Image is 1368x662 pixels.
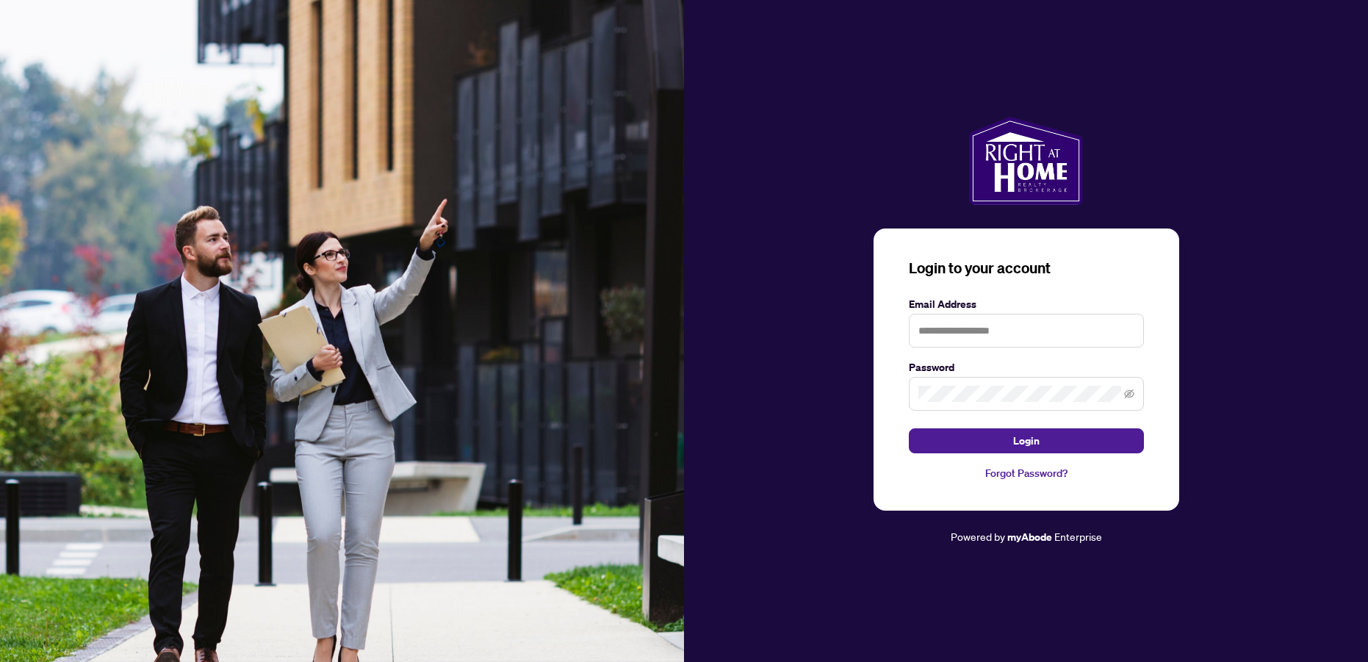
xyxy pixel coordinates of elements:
span: Enterprise [1054,530,1102,543]
span: Powered by [951,530,1005,543]
h3: Login to your account [909,258,1144,278]
label: Password [909,359,1144,375]
label: Email Address [909,296,1144,312]
span: eye-invisible [1124,389,1134,399]
a: Forgot Password? [909,465,1144,481]
span: Login [1013,429,1040,453]
button: Login [909,428,1144,453]
a: myAbode [1007,529,1052,545]
img: ma-logo [969,117,1083,205]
